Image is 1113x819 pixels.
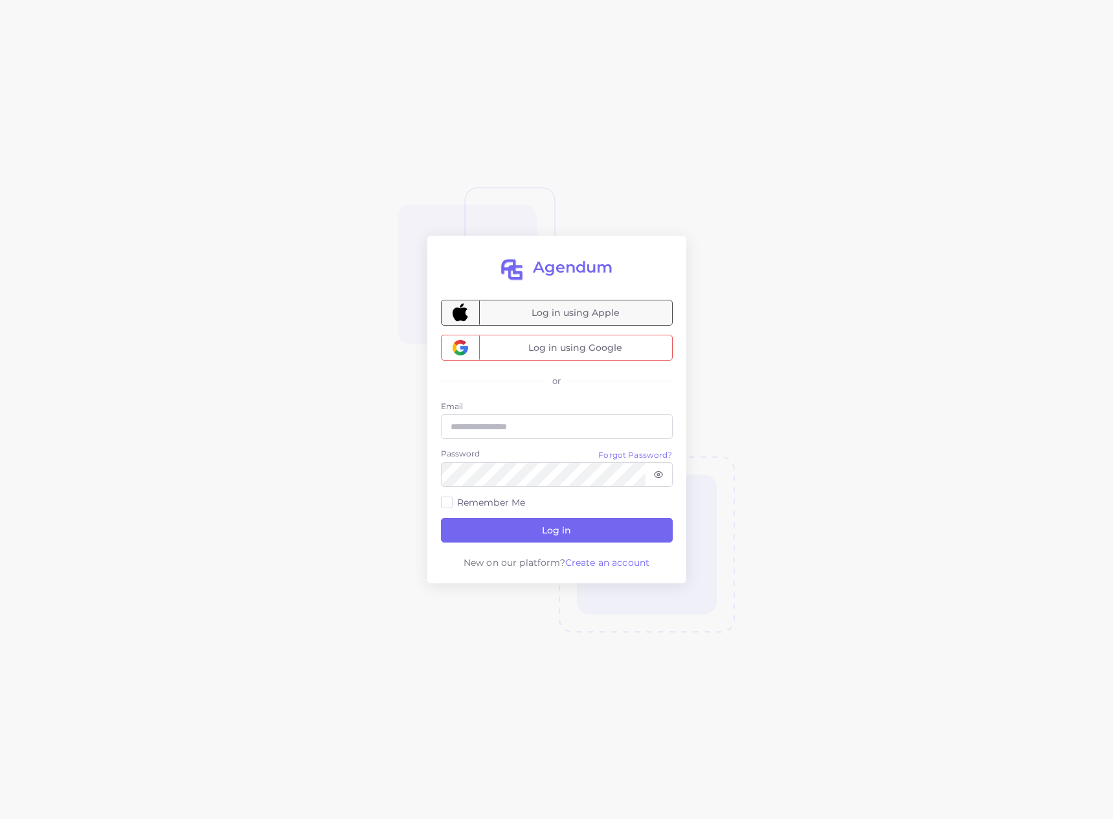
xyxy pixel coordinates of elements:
span: Log in using Google [479,335,672,360]
small: Forgot Password? [598,450,672,460]
label: Email [441,401,673,412]
a: Forgot Password? [598,448,672,462]
button: Log in using Google [441,335,673,361]
button: Log in using Apple [441,300,673,326]
div: or [543,375,570,387]
span: New on our platform? [464,557,565,568]
label: Password [441,448,480,459]
span: Log in using Apple [479,300,672,325]
h2: Agendum [533,258,613,277]
button: Log in [441,518,673,543]
a: Agendum [441,258,673,282]
label: Remember Me [457,496,526,509]
a: Create an account [565,557,649,568]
